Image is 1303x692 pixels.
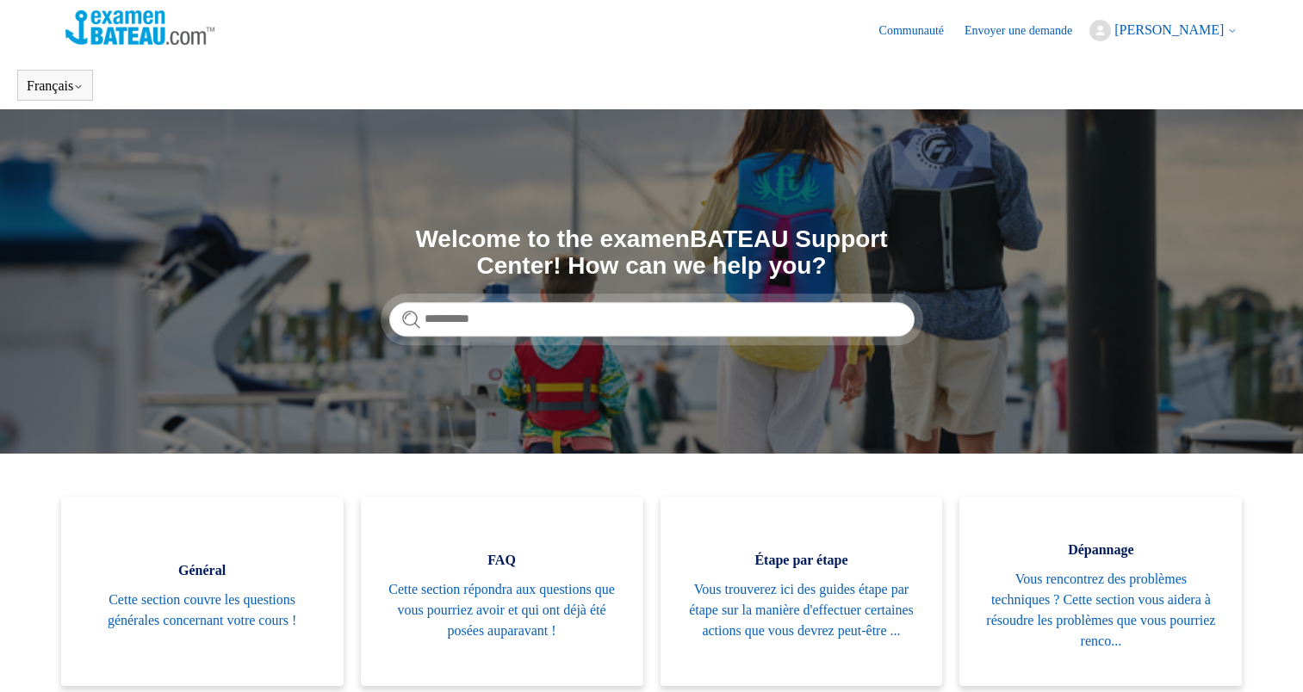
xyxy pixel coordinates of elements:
span: [PERSON_NAME] [1114,22,1224,37]
a: Dépannage Vous rencontrez des problèmes techniques ? Cette section vous aidera à résoudre les pro... [959,497,1242,686]
h1: Welcome to the examenBATEAU Support Center! How can we help you? [389,226,915,280]
input: Rechercher [389,302,915,337]
a: Général Cette section couvre les questions générales concernant votre cours ! [61,497,344,686]
img: Page d’accueil du Centre d’aide Examen Bateau [65,10,214,45]
span: Général [87,560,318,581]
span: Dépannage [985,540,1216,560]
span: Cette section répondra aux questions que vous pourriez avoir et qui ont déjà été posées auparavant ! [387,579,617,641]
span: Cette section couvre les questions générales concernant votre cours ! [87,590,318,631]
span: Vous rencontrez des problèmes techniques ? Cette section vous aidera à résoudre les problèmes que... [985,569,1216,652]
a: Communauté [879,22,961,40]
span: Étape par étape [686,550,917,571]
span: Vous trouverez ici des guides étape par étape sur la manière d'effectuer certaines actions que vo... [686,579,917,641]
button: Français [27,78,84,94]
a: FAQ Cette section répondra aux questions que vous pourriez avoir et qui ont déjà été posées aupar... [361,497,643,686]
button: [PERSON_NAME] [1089,20,1238,41]
a: Étape par étape Vous trouverez ici des guides étape par étape sur la manière d'effectuer certaine... [661,497,943,686]
span: FAQ [387,550,617,571]
a: Envoyer une demande [965,22,1089,40]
